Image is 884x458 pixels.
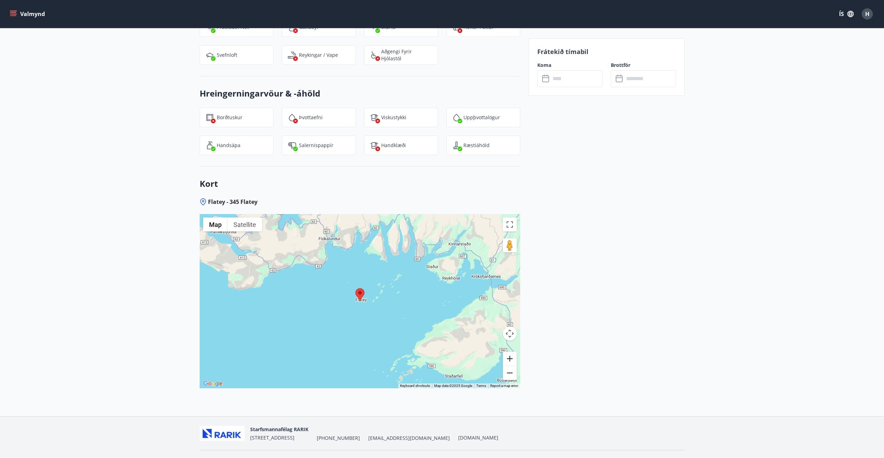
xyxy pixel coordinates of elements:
[476,384,486,388] a: Terms (opens in new tab)
[400,383,430,388] button: Keyboard shortcuts
[228,217,262,231] button: Show satellite imagery
[503,352,517,366] button: Zoom in
[8,8,48,20] button: menu
[299,142,333,149] p: Salernispappír
[370,141,378,150] img: uiBtL0ikWr40dZiggAgPY6zIBwQcLm3lMVfqTObx.svg
[250,426,308,433] span: Starfsmannafélag RARIK
[835,8,858,20] button: ÍS
[299,52,338,59] p: Reykingar / Vape
[611,62,676,69] label: Brottför
[463,114,500,121] p: Uppþvottalögur
[288,141,296,150] img: JsUkc86bAWErts0UzsjU3lk4pw2986cAIPoh8Yw7.svg
[288,113,296,122] img: PMt15zlZL5WN7A8x0Tvk8jOMlfrCEhCcZ99roZt4.svg
[370,113,378,122] img: tIVzTFYizac3SNjIS52qBBKOADnNn3qEFySneclv.svg
[368,435,450,442] span: [EMAIL_ADDRESS][DOMAIN_NAME]
[434,384,472,388] span: Map data ©2025 Google
[537,47,676,56] p: Frátekið tímabil
[288,51,296,59] img: QNIUl6Cv9L9rHgMXwuzGLuiJOj7RKqxk9mBFPqjq.svg
[200,87,520,99] h3: Hreingerningarvöur & -áhöld
[201,379,224,388] a: Open this area in Google Maps (opens a new window)
[381,114,406,121] p: Viskustykki
[250,434,294,441] span: [STREET_ADDRESS]
[203,217,228,231] button: Show street map
[206,51,214,59] img: dbi0fcnBYsvu4k1gcwMltnZT9svnGSyCOUrTI4hU.svg
[200,426,245,441] img: ZmrgJ79bX6zJLXUGuSjrUVyxXxBt3QcBuEz7Nz1t.png
[381,142,406,149] p: Handklæði
[503,238,517,252] button: Drag Pegman onto the map to open Street View
[200,178,520,190] h3: Kort
[503,217,517,231] button: Toggle fullscreen view
[370,51,378,59] img: 8IYIKVZQyRlUC6HQIIUSdjpPGRncJsz2RzLgWvp4.svg
[217,52,237,59] p: Svefnloft
[381,48,432,62] p: Aðgengi fyrir hjólastól
[452,141,461,150] img: saOQRUK9k0plC04d75OSnkMeCb4WtbSIwuaOqe9o.svg
[217,114,243,121] p: Borðtuskur
[463,142,490,149] p: Ræstiáhöld
[317,435,360,442] span: [PHONE_NUMBER]
[458,434,498,441] a: [DOMAIN_NAME]
[503,366,517,380] button: Zoom out
[299,114,323,121] p: Þvottaefni
[865,10,869,18] span: H
[206,141,214,150] img: 96TlfpxwFVHR6UM9o3HrTVSiAREwRYtsizir1BR0.svg
[859,6,876,22] button: H
[490,384,518,388] a: Report a map error
[537,62,602,69] label: Koma
[201,379,224,388] img: Google
[503,327,517,341] button: Map camera controls
[208,198,257,206] span: Flatey - 345 Flatey
[217,142,240,149] p: Handsápa
[206,113,214,122] img: FQTGzxj9jDlMaBqrp2yyjtzD4OHIbgqFuIf1EfZm.svg
[452,113,461,122] img: y5Bi4hK1jQC9cBVbXcWRSDyXCR2Ut8Z2VPlYjj17.svg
